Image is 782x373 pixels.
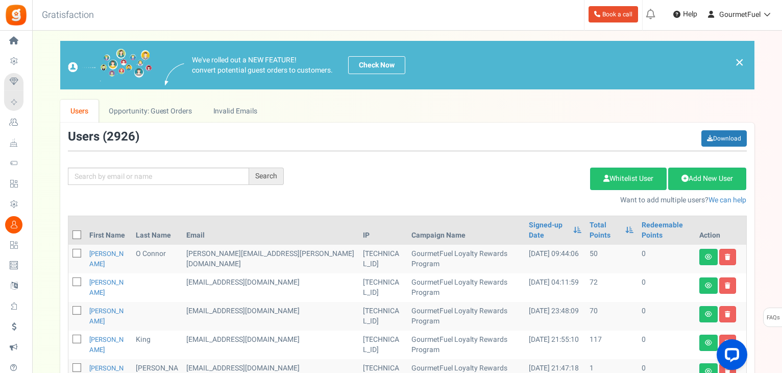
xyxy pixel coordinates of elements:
[590,220,620,241] a: Total Points
[695,216,746,245] th: Action
[705,254,712,260] i: View details
[407,331,525,359] td: GourmetFuel Loyalty Rewards Program
[585,302,638,331] td: 70
[132,216,182,245] th: Last Name
[638,331,695,359] td: 0
[638,245,695,273] td: 0
[638,302,695,331] td: 0
[85,216,132,245] th: First Name
[299,195,747,205] p: Want to add multiple users?
[708,195,746,205] a: We can help
[89,249,124,269] a: [PERSON_NAME]
[359,302,407,331] td: [TECHNICAL_ID]
[705,283,712,289] i: View details
[359,216,407,245] th: IP
[525,273,585,302] td: [DATE] 04:11:59
[725,283,730,289] i: Delete user
[668,168,746,190] a: Add New User
[359,245,407,273] td: [TECHNICAL_ID]
[89,335,124,355] a: [PERSON_NAME]
[31,5,105,26] h3: Gratisfaction
[68,168,249,185] input: Search by email or name
[585,245,638,273] td: 50
[529,220,568,241] a: Signed-up Date
[735,56,744,68] a: ×
[359,331,407,359] td: [TECHNICAL_ID]
[132,331,182,359] td: King
[525,245,585,273] td: [DATE] 09:44:06
[182,273,359,302] td: [EMAIL_ADDRESS][DOMAIN_NAME]
[182,245,359,273] td: [PERSON_NAME][EMAIL_ADDRESS][PERSON_NAME][DOMAIN_NAME]
[705,311,712,317] i: View details
[348,56,405,74] a: Check Now
[680,9,697,19] span: Help
[719,9,761,20] span: GourmetFuel
[5,4,28,27] img: Gratisfaction
[585,273,638,302] td: 72
[590,168,667,190] a: Whitelist User
[89,306,124,326] a: [PERSON_NAME]
[701,130,747,147] a: Download
[89,277,124,297] a: [PERSON_NAME]
[525,331,585,359] td: [DATE] 21:55:10
[203,100,267,123] a: Invalid Emails
[192,55,333,76] p: We've rolled out a NEW FEATURE! convert potential guest orders to customers.
[725,311,730,317] i: Delete user
[107,128,135,146] span: 2926
[642,220,691,241] a: Redeemable Points
[669,6,701,22] a: Help
[60,100,99,123] a: Users
[99,100,202,123] a: Opportunity: Guest Orders
[182,216,359,245] th: Email
[766,308,780,328] span: FAQs
[407,273,525,302] td: GourmetFuel Loyalty Rewards Program
[407,302,525,331] td: GourmetFuel Loyalty Rewards Program
[585,331,638,359] td: 117
[182,302,359,331] td: [EMAIL_ADDRESS][DOMAIN_NAME]
[525,302,585,331] td: [DATE] 23:48:09
[182,331,359,359] td: [EMAIL_ADDRESS][DOMAIN_NAME]
[249,168,284,185] div: Search
[638,273,695,302] td: 0
[407,216,525,245] th: Campaign Name
[359,273,407,302] td: [TECHNICAL_ID]
[68,49,152,82] img: images
[68,130,139,144] h3: Users ( )
[132,245,182,273] td: O Connor
[725,254,730,260] i: Delete user
[589,6,638,22] a: Book a call
[407,245,525,273] td: GourmetFuel Loyalty Rewards Program
[165,63,184,85] img: images
[705,340,712,346] i: View details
